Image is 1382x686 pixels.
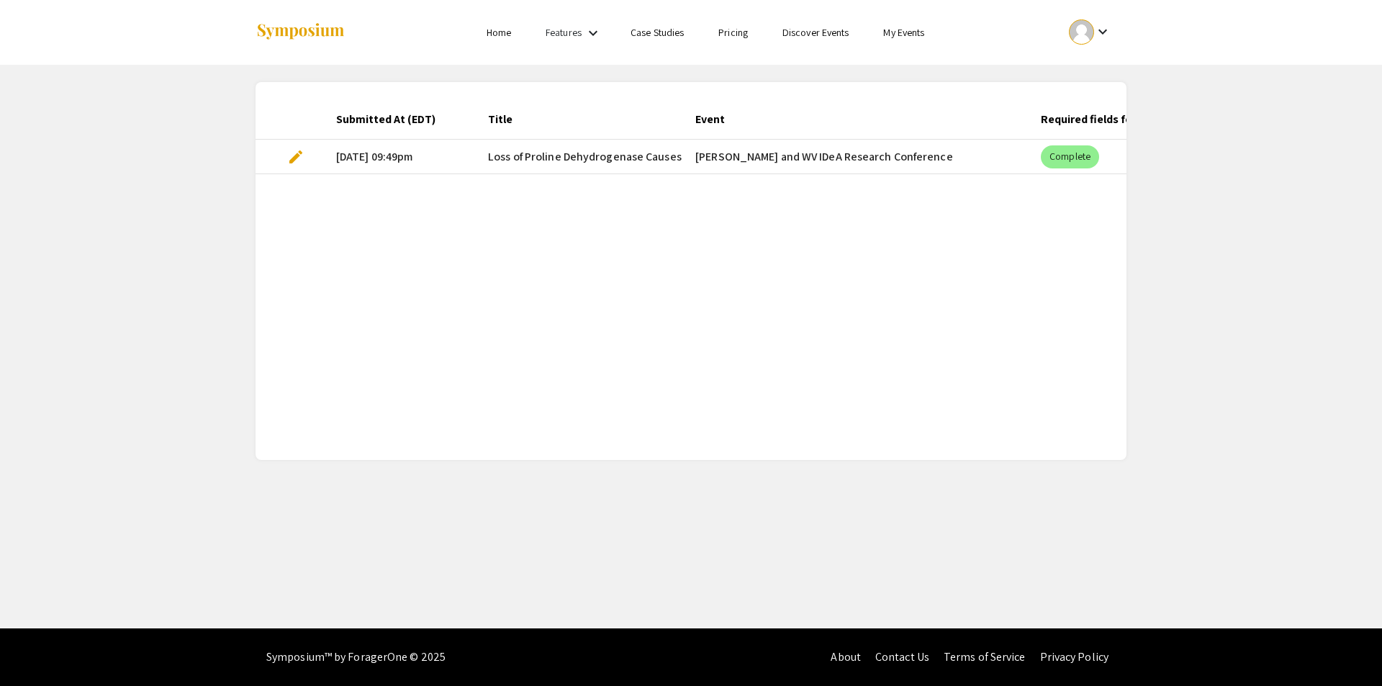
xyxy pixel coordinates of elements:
a: About [831,649,861,664]
mat-icon: Expand Features list [584,24,602,42]
a: Discover Events [782,26,849,39]
div: Required fields for the current stage completed? [1041,111,1315,128]
a: Contact Us [875,649,929,664]
div: Title [488,111,525,128]
span: Loss of Proline Dehydrogenase Causes Tissue-Specific Metabolic Fragility and Redox Imbalance in t... [488,148,1021,166]
a: Case Studies [631,26,684,39]
div: Title [488,111,512,128]
a: Privacy Policy [1040,649,1108,664]
div: Required fields for the current stage completed? [1041,111,1328,128]
button: Expand account dropdown [1054,16,1126,48]
div: Event [695,111,725,128]
mat-cell: [PERSON_NAME] and WV IDeA Research Conference [684,140,1029,174]
a: My Events [883,26,924,39]
a: Features [546,26,582,39]
div: Submitted At (EDT) [336,111,448,128]
div: Symposium™ by ForagerOne © 2025 [266,628,446,686]
mat-chip: Complete [1041,145,1099,168]
div: Submitted At (EDT) [336,111,435,128]
mat-cell: [DATE] 09:49pm [325,140,477,174]
a: Terms of Service [944,649,1026,664]
a: Home [487,26,511,39]
a: Pricing [718,26,748,39]
span: edit [287,148,304,166]
img: Symposium by ForagerOne [256,22,345,42]
div: Event [695,111,738,128]
mat-icon: Expand account dropdown [1094,23,1111,40]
